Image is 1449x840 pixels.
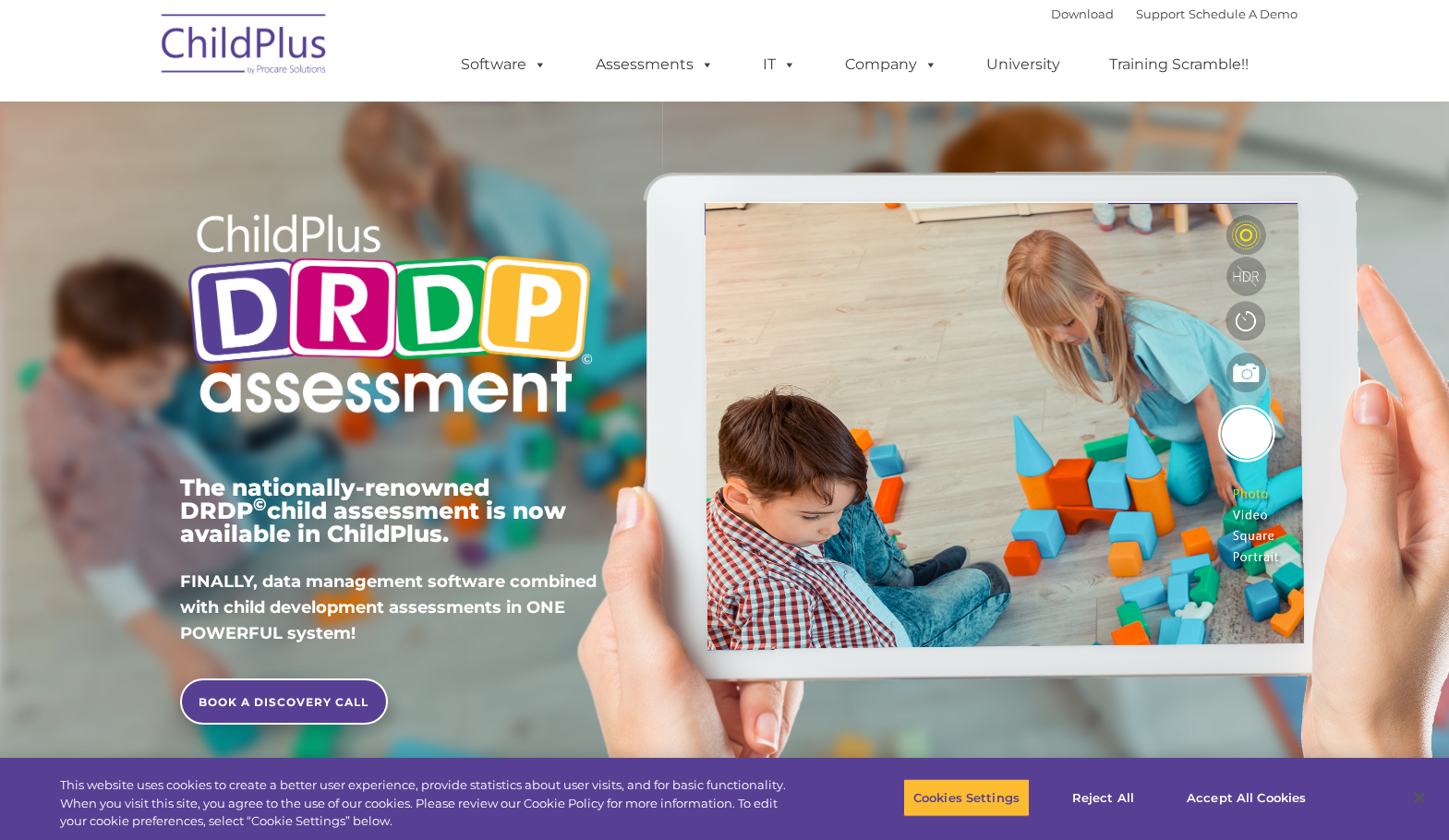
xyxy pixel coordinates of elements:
[1051,6,1114,21] a: Download
[903,778,1030,817] button: Cookies Settings
[180,189,599,444] img: Copyright - DRDP Logo Light
[968,46,1079,83] a: University
[180,474,566,547] span: The nationally-renowned DRDP child assessment is now available in ChildPlus.
[1091,46,1267,83] a: Training Scramble!!
[60,776,797,831] div: This website uses cookies to create a better user experience, provide statistics about user visit...
[1136,6,1185,21] a: Support
[253,494,267,515] sup: ©
[827,46,956,83] a: Company
[1189,6,1298,21] a: Schedule A Demo
[180,678,388,725] a: BOOK A DISCOVERY CALL
[152,1,337,93] img: ChildPlus by Procare Solutions
[442,46,565,83] a: Software
[1051,6,1298,21] font: |
[1399,777,1440,818] button: Close
[744,46,815,83] a: IT
[577,46,732,83] a: Assessments
[1177,778,1316,817] button: Accept All Cookies
[180,571,597,643] span: FINALLY, data management software combined with child development assessments in ONE POWERFUL sys...
[1045,778,1161,817] button: Reject All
